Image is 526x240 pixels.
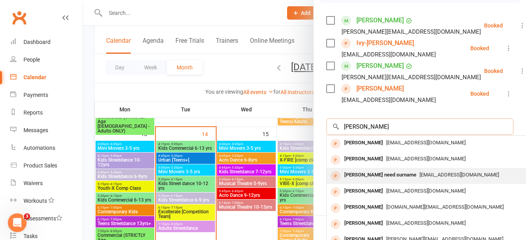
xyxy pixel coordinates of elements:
[341,137,386,149] div: [PERSON_NAME]
[10,33,83,51] a: Dashboard
[10,104,83,122] a: Reports
[23,74,46,80] div: Calendar
[470,45,489,51] div: Booked
[23,233,38,239] div: Tasks
[342,72,481,82] div: [PERSON_NAME][EMAIL_ADDRESS][DOMAIN_NAME]
[386,188,466,194] span: [EMAIL_ADDRESS][DOMAIN_NAME]
[341,202,386,213] div: [PERSON_NAME]
[23,109,43,116] div: Reports
[341,218,386,229] div: [PERSON_NAME]
[386,156,466,162] span: [EMAIL_ADDRESS][DOMAIN_NAME]
[10,51,83,69] a: People
[23,162,57,169] div: Product Sales
[23,92,48,98] div: Payments
[331,219,340,229] div: prospect
[10,210,83,227] a: Assessments
[356,14,404,27] a: [PERSON_NAME]
[470,91,489,96] div: Booked
[23,39,51,45] div: Dashboard
[331,139,340,149] div: prospect
[23,180,43,186] div: Waivers
[331,155,340,165] div: prospect
[386,220,466,226] span: [EMAIL_ADDRESS][DOMAIN_NAME]
[23,127,48,133] div: Messages
[10,139,83,157] a: Automations
[10,86,83,104] a: Payments
[484,23,503,28] div: Booked
[341,153,386,165] div: [PERSON_NAME]
[10,157,83,175] a: Product Sales
[386,204,504,210] span: [DOMAIN_NAME][EMAIL_ADDRESS][DOMAIN_NAME]
[331,171,340,181] div: prospect
[23,56,40,63] div: People
[386,140,466,145] span: [EMAIL_ADDRESS][DOMAIN_NAME]
[419,172,499,178] span: [EMAIL_ADDRESS][DOMAIN_NAME]
[24,213,30,220] span: 3
[331,187,340,197] div: prospect
[484,68,503,74] div: Booked
[10,69,83,86] a: Calendar
[9,8,29,27] a: Clubworx
[23,215,62,222] div: Assessments
[342,49,436,60] div: [EMAIL_ADDRESS][DOMAIN_NAME]
[341,185,386,197] div: [PERSON_NAME]
[8,213,27,232] iframe: Intercom live chat
[23,198,47,204] div: Workouts
[356,37,414,49] a: Ivy-[PERSON_NAME]
[326,118,513,135] input: Search to add attendees
[10,175,83,192] a: Waivers
[10,122,83,139] a: Messages
[10,192,83,210] a: Workouts
[342,95,436,105] div: [EMAIL_ADDRESS][DOMAIN_NAME]
[23,145,55,151] div: Automations
[342,27,481,37] div: [PERSON_NAME][EMAIL_ADDRESS][DOMAIN_NAME]
[341,169,419,181] div: [PERSON_NAME] need surname
[356,82,404,95] a: [PERSON_NAME]
[356,60,404,72] a: [PERSON_NAME]
[331,203,340,213] div: prospect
